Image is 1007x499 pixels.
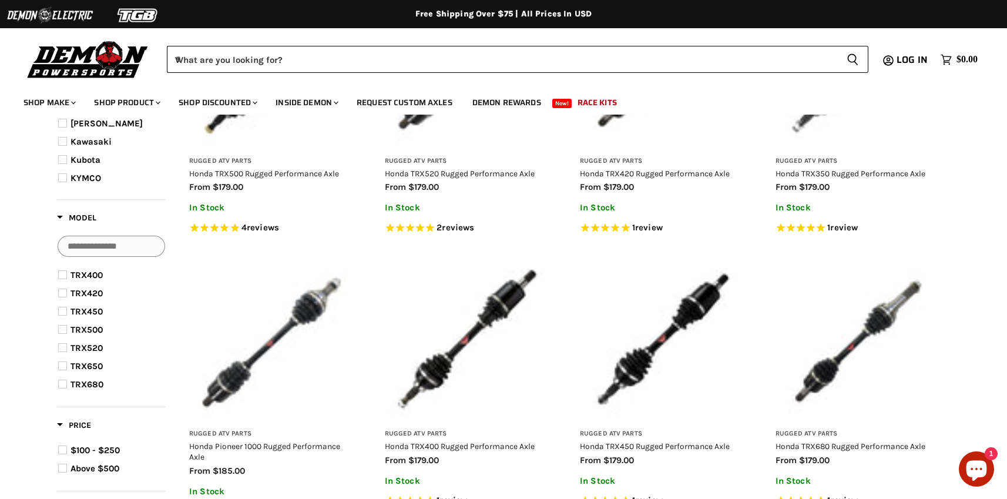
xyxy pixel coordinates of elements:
h3: Rugged ATV Parts [189,157,355,166]
a: Honda TRX400 Rugged Performance Axle [385,441,535,451]
a: Honda TRX450 Rugged Performance Axle [580,441,730,451]
a: Log in [891,55,935,65]
span: $185.00 [213,465,245,476]
span: Model [57,213,96,223]
span: from [189,465,210,476]
p: In Stock [776,476,942,486]
form: Product [167,46,868,73]
span: review [635,222,663,233]
span: from [580,455,601,465]
button: Filter by Price [57,420,91,434]
span: from [385,455,406,465]
span: $179.00 [603,455,634,465]
span: KYMCO [71,173,101,183]
span: Rated 5.0 out of 5 stars 2 reviews [385,222,551,235]
p: In Stock [580,476,746,486]
a: Shop Discounted [170,91,264,115]
span: Kubota [71,155,100,165]
h3: Rugged ATV Parts [189,430,355,438]
span: 1 reviews [827,222,858,233]
p: In Stock [580,203,746,213]
a: Shop Make [15,91,83,115]
span: Rated 5.0 out of 5 stars 4 reviews [189,222,355,235]
span: TRX500 [71,324,103,335]
h3: Rugged ATV Parts [580,430,746,438]
span: from [776,455,797,465]
span: $179.00 [799,182,830,192]
h3: Rugged ATV Parts [776,157,942,166]
h3: Rugged ATV Parts [385,430,551,438]
img: Demon Powersports [24,38,152,80]
a: $0.00 [935,51,983,68]
a: Honda TRX500 Rugged Performance Axle [189,169,339,178]
p: In Stock [189,487,355,497]
span: Log in [897,52,928,67]
a: Honda Pioneer 1000 Rugged Performance Axle [189,441,340,461]
p: In Stock [385,203,551,213]
img: TGB Logo 2 [94,4,182,26]
h3: Rugged ATV Parts [385,157,551,166]
p: In Stock [189,203,355,213]
span: $179.00 [213,182,243,192]
span: from [580,182,601,192]
span: TRX450 [71,306,103,317]
a: Honda TRX680 Rugged Performance Axle [776,441,925,451]
span: 1 reviews [632,222,663,233]
div: Free Shipping Over $75 | All Prices In USD [33,9,974,19]
span: review [830,222,858,233]
span: from [385,182,406,192]
span: TRX420 [71,288,103,299]
a: Inside Demon [267,91,345,115]
a: Honda TRX350 Rugged Performance Axle [776,169,925,178]
img: Honda TRX450 Rugged Performance Axle [580,255,746,421]
span: Above $500 [71,463,119,474]
span: from [189,182,210,192]
span: TRX650 [71,361,103,371]
span: $179.00 [408,182,439,192]
a: Shop Product [85,91,167,115]
span: Rated 5.0 out of 5 stars 1 reviews [580,222,746,235]
input: Search Options [58,236,165,257]
img: Demon Electric Logo 2 [6,4,94,26]
img: Honda TRX400 Rugged Performance Axle [385,255,551,421]
h3: Rugged ATV Parts [580,157,746,166]
p: In Stock [776,203,942,213]
span: TRX680 [71,379,103,390]
span: reviews [247,222,279,233]
a: Honda TRX420 Rugged Performance Axle [580,169,730,178]
h3: Rugged ATV Parts [776,430,942,438]
button: Filter by Model [57,212,96,227]
img: Honda Pioneer 1000 Rugged Performance Axle [189,255,355,421]
span: [PERSON_NAME] [71,118,143,129]
span: $179.00 [603,182,634,192]
span: $179.00 [408,455,439,465]
span: $100 - $250 [71,445,120,456]
a: Request Custom Axles [348,91,461,115]
a: Demon Rewards [464,91,550,115]
a: Race Kits [569,91,626,115]
p: In Stock [385,476,551,486]
span: Price [57,420,91,430]
inbox-online-store-chat: Shopify online store chat [955,451,998,490]
span: New! [552,99,572,108]
a: Honda TRX520 Rugged Performance Axle [385,169,535,178]
span: Kawasaki [71,136,112,147]
span: $179.00 [799,455,830,465]
img: Honda TRX680 Rugged Performance Axle [776,255,942,421]
ul: Main menu [15,86,975,115]
span: Rated 5.0 out of 5 stars 1 reviews [776,222,942,235]
span: from [776,182,797,192]
span: 2 reviews [437,222,474,233]
span: TRX400 [71,270,103,280]
input: When autocomplete results are available use up and down arrows to review and enter to select [167,46,837,73]
button: Search [837,46,868,73]
span: $0.00 [956,54,978,65]
span: 4 reviews [241,222,279,233]
span: reviews [442,222,474,233]
span: TRX520 [71,343,103,353]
